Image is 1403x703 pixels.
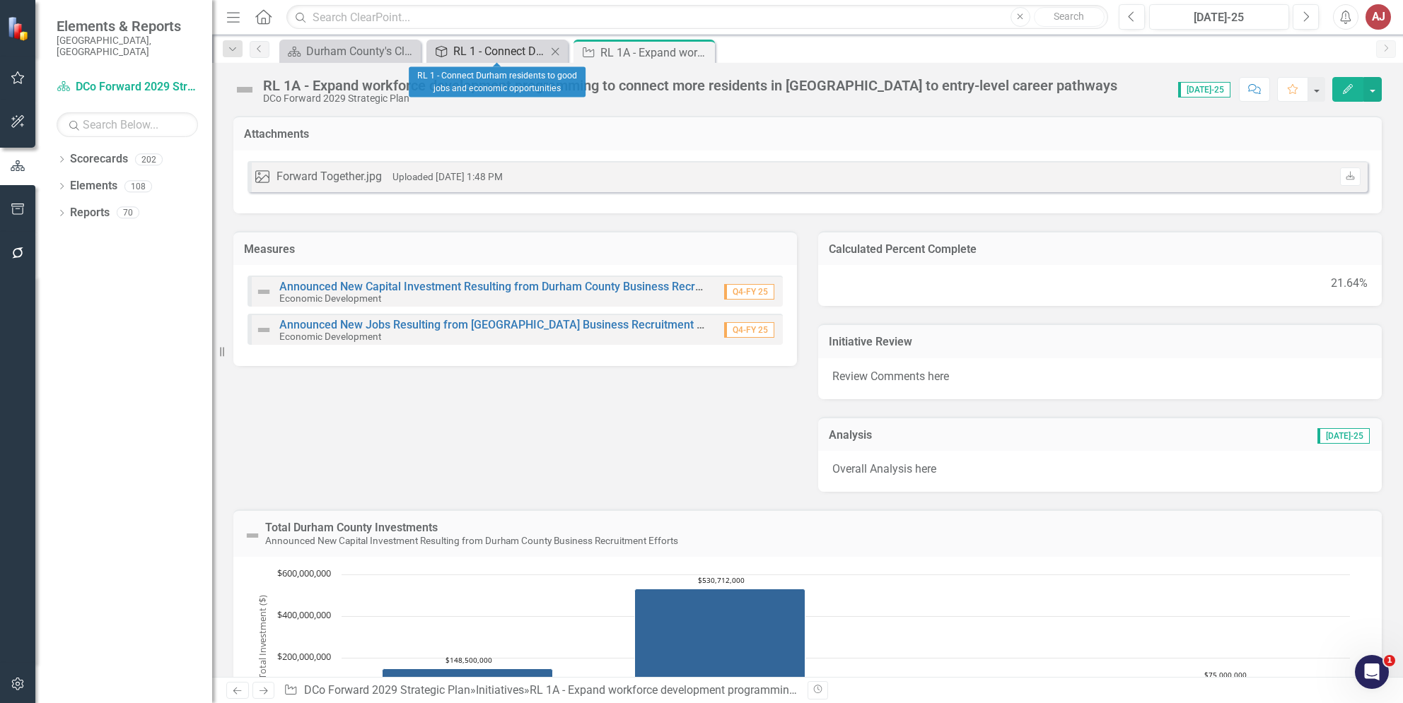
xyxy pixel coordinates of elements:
h3: Initiative Review [829,336,1371,348]
div: DCo Forward 2029 Strategic Plan [263,93,1117,104]
div: RL 1 - Connect Durham residents to good jobs and economic opportunities [409,67,586,98]
a: Scorecards [70,151,128,167]
text: $200,000,000 [277,650,331,663]
small: Announced New Capital Investment Resulting from Durham County Business Recruitment Efforts [265,535,678,546]
a: Announced New Capital Investment Resulting from Durham County Business Recruitment Efforts [279,280,772,293]
div: RL 1A - Expand workforce development programming to connect more residents in [GEOGRAPHIC_DATA] t... [600,44,711,61]
img: Not Defined [233,78,256,101]
path: FY 2023, 530,712,000. Total Private Investment FYTD. [635,589,805,699]
img: Not Defined [255,283,272,300]
a: Elements [70,178,117,194]
button: AJ [1366,4,1391,30]
div: [DATE]-25 [1154,9,1284,26]
span: Review Comments here [832,370,949,383]
a: Announced New Jobs Resulting from [GEOGRAPHIC_DATA] Business Recruitment Efforts [279,318,731,331]
div: RL 1 - Connect Durham residents to good jobs and economic opportunities [453,42,547,60]
div: Durham County's ClearPoint Site - Performance Management [306,42,417,60]
div: 108 [124,180,152,192]
text: $400,000,000 [277,608,331,621]
span: Elements & Reports [57,18,198,35]
a: RL 1 - Connect Durham residents to good jobs and economic opportunities [430,42,547,60]
small: Economic Development [279,293,381,304]
div: 21.64% [832,276,1368,292]
small: [GEOGRAPHIC_DATA], [GEOGRAPHIC_DATA] [57,35,198,58]
button: [DATE]-25 [1149,4,1289,30]
input: Search Below... [57,112,198,137]
div: 70 [117,207,139,219]
div: » » [284,683,797,699]
img: ClearPoint Strategy [7,16,32,40]
div: RL 1A - Expand workforce development programming to connect more residents in [GEOGRAPHIC_DATA] t... [530,683,1199,697]
span: 1 [1384,655,1395,666]
div: RL 1A - Expand workforce development programming to connect more residents in [GEOGRAPHIC_DATA] t... [263,78,1117,93]
input: Search ClearPoint... [286,5,1108,30]
a: DCo Forward 2029 Strategic Plan [57,79,198,95]
a: Reports [70,205,110,221]
a: Durham County's ClearPoint Site - Performance Management [283,42,417,60]
path: FY 2022, 148,500,000. Total Private Investment FYTD. [383,668,553,699]
text: $530,712,000 [698,575,745,585]
span: [DATE]-25 [1178,82,1230,98]
small: Uploaded [DATE] 1:48 PM [392,171,503,182]
a: Total Durham County Investments [265,521,438,534]
h3: Measures [244,243,786,256]
img: Not Defined [255,321,272,338]
img: Not Defined [244,527,261,544]
button: Search [1034,7,1105,27]
text: $75,000,000 [1204,670,1247,680]
h3: Analysis [829,429,1071,442]
div: 202 [135,153,163,165]
h3: Attachments [244,128,1371,141]
span: [DATE]-25 [1317,428,1370,444]
span: Q4-FY 25 [724,322,774,338]
text: $148,500,000 [446,655,492,665]
h3: Calculated Percent Complete [829,243,1371,256]
div: Forward Together.jpg [276,169,382,185]
span: Search [1054,11,1084,22]
text: Total Investment ($) [256,595,269,679]
iframe: Intercom live chat [1355,655,1389,689]
small: Economic Development [279,331,381,342]
text: $600,000,000 [277,567,331,579]
a: Initiatives [476,683,524,697]
p: Overall Analysis here [832,461,1368,478]
span: Q4-FY 25 [724,284,774,300]
a: DCo Forward 2029 Strategic Plan [304,683,470,697]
